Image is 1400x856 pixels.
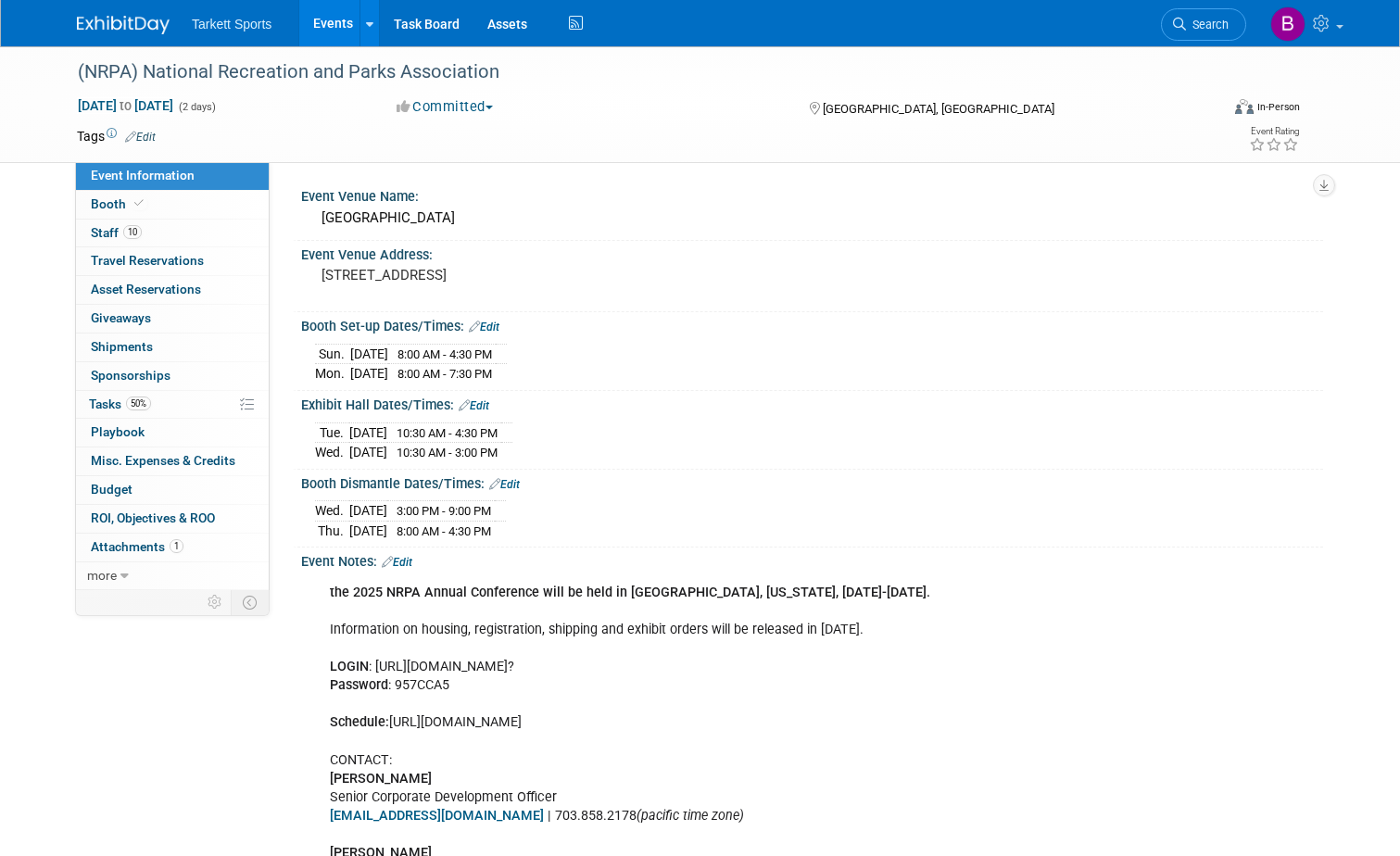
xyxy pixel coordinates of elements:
span: Search [1186,18,1229,31]
a: [EMAIL_ADDRESS][DOMAIN_NAME] [330,808,544,824]
span: Travel Reservations [91,253,204,268]
a: more [76,562,269,590]
span: Sponsorships [91,368,170,383]
a: Sponsorships [76,362,269,390]
td: Toggle Event Tabs [232,590,270,614]
div: Event Format [1119,96,1300,124]
i: Booth reservation complete [134,198,144,208]
span: Asset Reservations [91,282,201,296]
span: Event Information [91,168,195,183]
a: Shipments [76,334,269,361]
a: Staff10 [76,220,269,247]
span: Misc. Expenses & Credits [91,453,235,468]
span: 10:30 AM - 4:30 PM [397,426,498,440]
span: 8:00 AM - 4:30 PM [397,347,492,361]
b: [PERSON_NAME] [330,771,432,787]
td: Sun. [315,344,350,364]
pre: [STREET_ADDRESS] [322,267,707,283]
a: Edit [382,556,412,569]
span: [DATE] [DATE] [77,97,174,114]
a: Search [1161,8,1246,41]
a: Travel Reservations [76,247,269,275]
a: Booth [76,191,269,219]
td: [DATE] [350,364,388,384]
span: 1 [170,539,183,553]
a: Budget [76,476,269,504]
span: [GEOGRAPHIC_DATA], [GEOGRAPHIC_DATA] [823,102,1054,116]
a: Asset Reservations [76,276,269,304]
a: Giveaways [76,305,269,333]
div: [GEOGRAPHIC_DATA] [315,204,1309,233]
div: Event Venue Name: [301,183,1323,206]
img: Bryson Hopper [1270,6,1305,42]
a: Tasks50% [76,391,269,419]
span: to [117,98,134,113]
div: Booth Set-up Dates/Times: [301,312,1323,336]
div: Event Notes: [301,548,1323,572]
b: LOGIN [330,659,369,674]
span: 50% [126,397,151,410]
span: Budget [91,482,132,497]
b: Password [330,677,388,693]
td: [DATE] [349,443,387,462]
td: Personalize Event Tab Strip [199,590,232,614]
span: ROI, Objectives & ROO [91,510,215,525]
b: the 2025 NRPA Annual Conference will be held in [GEOGRAPHIC_DATA], [US_STATE], [DATE]-[DATE]. [330,585,930,600]
div: Booth Dismantle Dates/Times: [301,470,1323,494]
span: Booth [91,196,147,211]
img: ExhibitDay [77,16,170,34]
a: Edit [125,131,156,144]
span: Tarkett Sports [192,17,271,31]
span: (2 days) [177,101,216,113]
a: Misc. Expenses & Credits [76,447,269,475]
button: Committed [390,97,500,117]
td: [DATE] [349,422,387,443]
span: Tasks [89,397,151,411]
td: Mon. [315,364,350,384]
b: Schedule: [330,714,389,730]
div: Event Rating [1249,127,1299,136]
a: ROI, Objectives & ROO [76,505,269,533]
td: [DATE] [350,344,388,364]
td: [DATE] [349,501,387,522]
a: Playbook [76,419,269,447]
a: Edit [459,399,489,412]
span: Attachments [91,539,183,554]
i: (pacific time zone) [637,808,744,824]
span: Giveaways [91,310,151,325]
span: 3:00 PM - 9:00 PM [397,504,491,518]
a: Edit [489,478,520,491]
div: Event Venue Address: [301,241,1323,264]
a: Attachments1 [76,534,269,561]
span: Staff [91,225,142,240]
span: 10 [123,225,142,239]
td: Tags [77,127,156,145]
span: 8:00 AM - 7:30 PM [397,367,492,381]
a: Edit [469,321,499,334]
span: 10:30 AM - 3:00 PM [397,446,498,459]
span: Shipments [91,339,153,354]
td: Wed. [315,501,349,522]
td: Tue. [315,422,349,443]
div: (NRPA) National Recreation and Parks Association [71,56,1196,89]
div: Exhibit Hall Dates/Times: [301,391,1323,415]
a: Event Information [76,162,269,190]
td: Wed. [315,443,349,462]
td: [DATE] [349,521,387,540]
img: Format-Inperson.png [1235,99,1254,114]
span: more [87,568,117,583]
span: 8:00 AM - 4:30 PM [397,524,491,538]
span: Playbook [91,424,145,439]
td: Thu. [315,521,349,540]
div: In-Person [1256,100,1300,114]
